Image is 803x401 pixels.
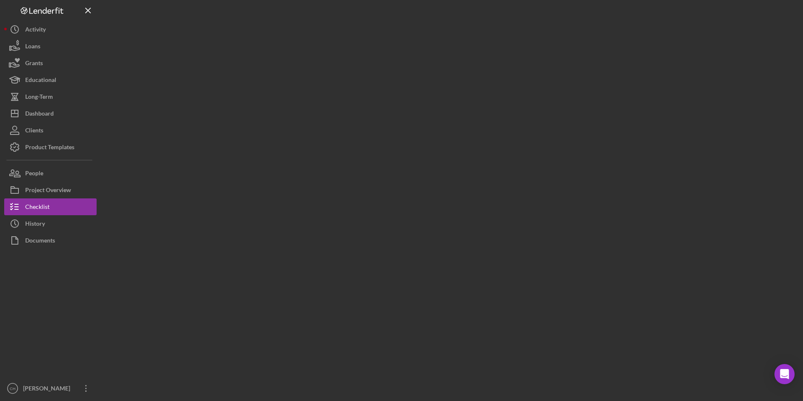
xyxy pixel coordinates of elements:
button: Educational [4,71,97,88]
div: Long-Term [25,88,53,107]
div: Loans [25,38,40,57]
button: Project Overview [4,182,97,198]
div: Product Templates [25,139,74,158]
button: Long-Term [4,88,97,105]
button: People [4,165,97,182]
button: Product Templates [4,139,97,156]
button: Grants [4,55,97,71]
div: Activity [25,21,46,40]
button: Documents [4,232,97,249]
div: Open Intercom Messenger [774,364,795,384]
div: Documents [25,232,55,251]
div: Clients [25,122,43,141]
div: Grants [25,55,43,74]
div: [PERSON_NAME] [21,380,76,399]
button: Activity [4,21,97,38]
div: Dashboard [25,105,54,124]
div: History [25,215,45,234]
button: Checklist [4,198,97,215]
button: Clients [4,122,97,139]
div: People [25,165,43,184]
div: Project Overview [25,182,71,200]
button: History [4,215,97,232]
button: CH[PERSON_NAME] [4,380,97,397]
button: Loans [4,38,97,55]
div: Checklist [25,198,50,217]
button: Dashboard [4,105,97,122]
div: Educational [25,71,56,90]
text: CH [10,386,16,391]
